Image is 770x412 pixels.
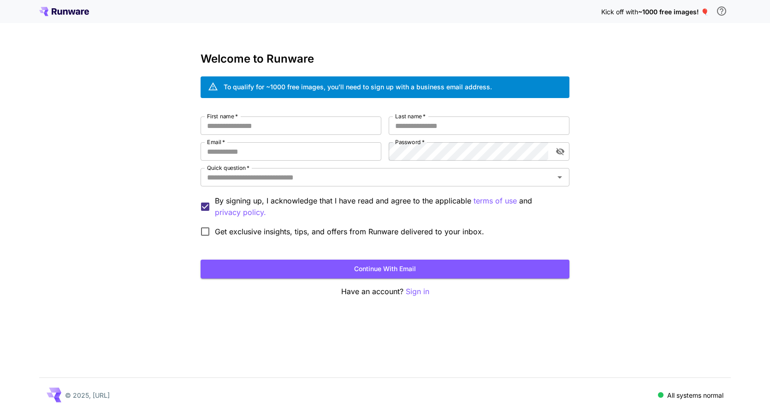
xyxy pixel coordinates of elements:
label: Quick question [207,164,249,172]
button: Open [553,171,566,184]
span: ~1000 free images! 🎈 [638,8,709,16]
h3: Welcome to Runware [201,52,569,65]
div: To qualify for ~1000 free images, you’ll need to sign up with a business email address. [224,82,492,92]
p: terms of use [474,195,517,207]
label: Password [395,138,425,146]
p: privacy policy. [215,207,266,218]
button: Sign in [406,286,429,297]
button: By signing up, I acknowledge that I have read and agree to the applicable terms of use and [215,207,266,218]
p: All systems normal [667,390,723,400]
span: Kick off with [601,8,638,16]
button: toggle password visibility [552,143,569,160]
p: © 2025, [URL] [65,390,110,400]
p: By signing up, I acknowledge that I have read and agree to the applicable and [215,195,562,218]
label: First name [207,112,238,120]
button: By signing up, I acknowledge that I have read and agree to the applicable and privacy policy. [474,195,517,207]
p: Have an account? [201,286,569,297]
label: Last name [395,112,426,120]
button: In order to qualify for free credit, you need to sign up with a business email address and click ... [712,2,731,20]
button: Continue with email [201,260,569,279]
span: Get exclusive insights, tips, and offers from Runware delivered to your inbox. [215,226,484,237]
label: Email [207,138,225,146]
